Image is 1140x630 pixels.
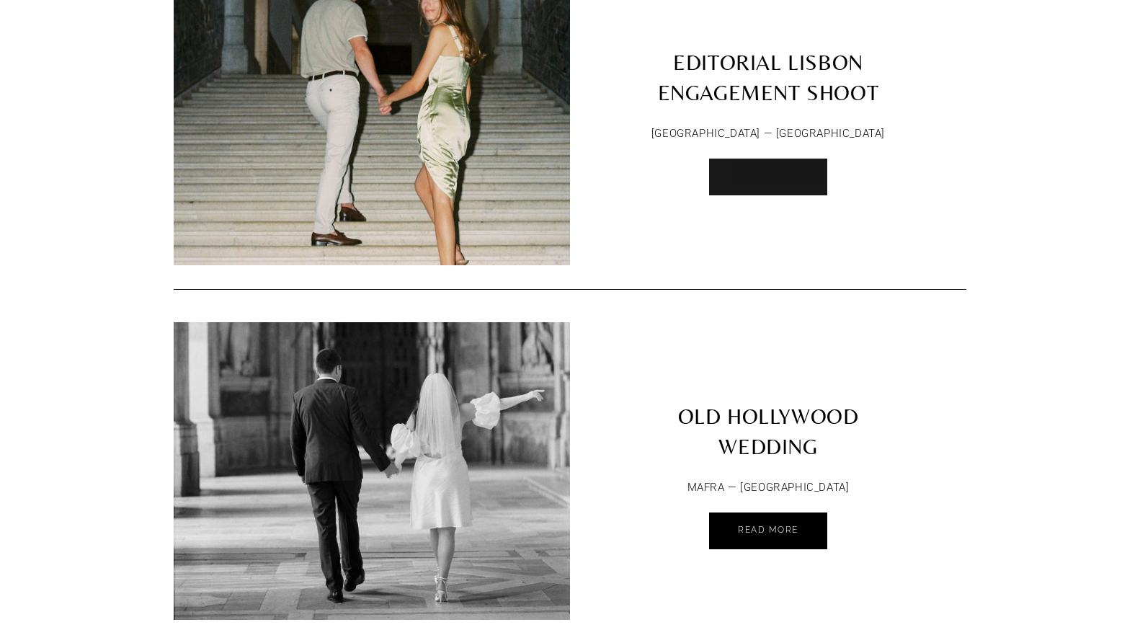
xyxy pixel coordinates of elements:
[709,513,827,549] a: Read More
[738,171,798,181] span: Read More
[709,159,827,195] a: Read More
[738,525,798,535] span: Read More
[570,322,966,469] a: OLD HOLLYWOOD WEDDING
[618,478,918,498] p: MAFRA — [GEOGRAPHIC_DATA]
[618,124,918,144] p: [GEOGRAPHIC_DATA] — [GEOGRAPHIC_DATA]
